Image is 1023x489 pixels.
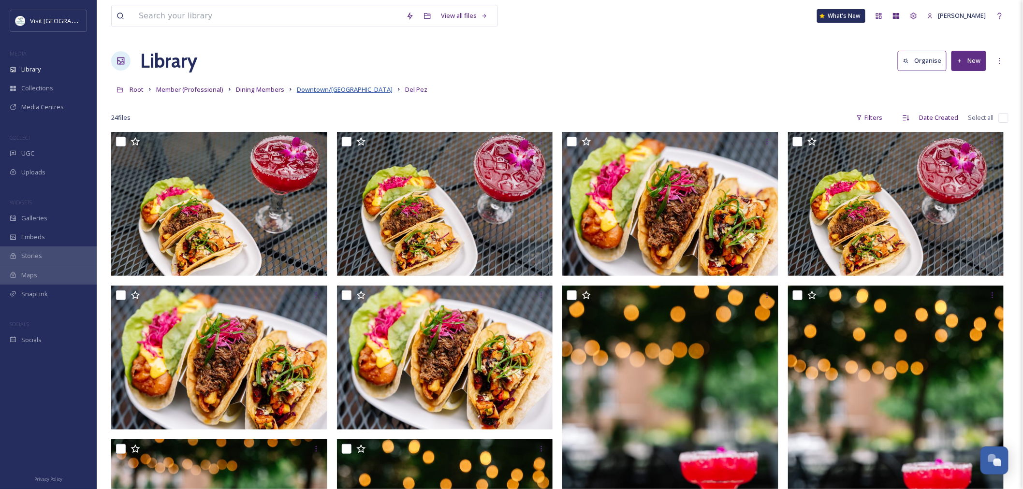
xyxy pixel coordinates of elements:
[21,251,42,260] span: Stories
[10,134,30,141] span: COLLECT
[21,289,48,299] span: SnapLink
[236,84,284,95] a: Dining Members
[21,168,45,177] span: Uploads
[980,446,1008,475] button: Open Chat
[10,199,32,206] span: WIDGETS
[21,271,37,280] span: Maps
[915,108,964,127] div: Date Created
[405,85,427,94] span: Del Pez
[297,84,393,95] a: Downtown/[GEOGRAPHIC_DATA]
[34,473,62,484] a: Privacy Policy
[21,335,42,345] span: Socials
[10,50,27,57] span: MEDIA
[130,84,144,95] a: Root
[817,9,865,23] a: What's New
[788,132,1004,276] img: DelPez-DelawareToday-BeccaMathias-9252-Becca%20Mathias.jpg
[21,214,47,223] span: Galleries
[21,149,34,158] span: UGC
[21,102,64,112] span: Media Centres
[134,5,401,27] input: Search your library
[21,65,41,74] span: Library
[337,132,553,276] img: DelPez-DelawareToday-BeccaMathias-9253-Becca%20Mathias.jpg
[140,46,197,75] a: Library
[15,16,25,26] img: download%20%281%29.jpeg
[21,84,53,93] span: Collections
[111,286,327,430] img: DelPez-DelawareToday-BeccaMathias-9250-Becca%20Mathias.jpg
[156,84,223,95] a: Member (Professional)
[130,85,144,94] span: Root
[111,113,131,122] span: 24 file s
[21,232,45,242] span: Embeds
[938,11,986,20] span: [PERSON_NAME]
[297,85,393,94] span: Downtown/[GEOGRAPHIC_DATA]
[898,51,951,71] a: Organise
[851,108,888,127] div: Filters
[405,84,427,95] a: Del Pez
[337,286,553,430] img: DelPez-DelawareToday-BeccaMathias-9249-Becca%20Mathias.jpg
[562,132,778,276] img: DelPez-DelawareToday-BeccaMathias-9251-Becca%20Mathias.jpg
[34,476,62,482] span: Privacy Policy
[436,6,493,25] a: View all files
[951,51,986,71] button: New
[968,113,994,122] span: Select all
[10,320,29,328] span: SOCIALS
[156,85,223,94] span: Member (Professional)
[30,16,105,25] span: Visit [GEOGRAPHIC_DATA]
[236,85,284,94] span: Dining Members
[922,6,991,25] a: [PERSON_NAME]
[111,132,327,276] img: DelPez-DelawareToday-BeccaMathias-9254-Becca%20Mathias.jpg
[898,51,947,71] button: Organise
